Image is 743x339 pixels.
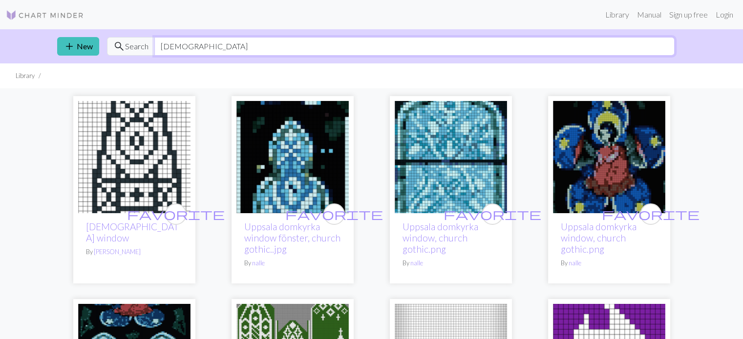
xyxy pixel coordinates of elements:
[236,151,349,160] a: Uppsala domkyrka window fönster, church gothic..jpg
[602,206,700,221] span: favorite
[127,206,225,221] span: favorite
[602,204,700,224] i: favourite
[86,247,183,257] p: By
[64,40,75,53] span: add
[561,221,637,255] a: Uppsala domkyrka window, church gothic.png
[640,203,661,225] button: favourite
[561,259,658,268] p: By
[444,204,541,224] i: favourite
[323,203,345,225] button: favourite
[601,5,633,24] a: Library
[236,101,349,213] img: Uppsala domkyrka window fönster, church gothic..jpg
[403,221,478,255] a: Uppsala domkyrka window, church gothic.png
[633,5,665,24] a: Manual
[113,40,125,53] span: search
[569,259,581,267] a: nalle
[94,248,141,256] a: [PERSON_NAME]
[444,206,541,221] span: favorite
[553,151,665,160] a: Uppsala domkyrka window, church gothic.png
[6,9,84,21] img: Logo
[125,40,149,52] span: Search
[127,204,225,224] i: favourite
[78,151,191,160] a: church window
[16,71,35,80] li: Library
[165,203,187,225] button: favourite
[665,5,712,24] a: Sign up free
[86,221,179,243] a: [DEMOGRAPHIC_DATA] window
[553,101,665,213] img: Uppsala domkyrka window, church gothic.png
[403,259,499,268] p: By
[410,259,423,267] a: nalle
[244,259,341,268] p: By
[712,5,737,24] a: Login
[395,101,507,213] img: Uppsala domkyrka window, church gothic.png
[57,37,99,56] a: New
[395,151,507,160] a: Uppsala domkyrka window, church gothic.png
[78,101,191,213] img: church window
[482,203,503,225] button: favourite
[244,221,340,255] a: Uppsala domkyrka window fönster, church gothic..jpg
[285,206,383,221] span: favorite
[285,204,383,224] i: favourite
[252,259,265,267] a: nalle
